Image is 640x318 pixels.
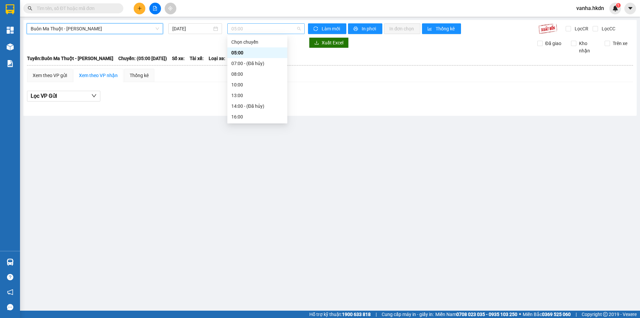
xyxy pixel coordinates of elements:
button: bar-chartThống kê [422,23,461,34]
span: 05:00 [231,24,301,34]
button: file-add [149,3,161,14]
div: Thống kê [130,72,149,79]
span: 1 [617,3,619,8]
span: plus [137,6,142,11]
img: solution-icon [7,60,14,67]
span: | [576,311,577,318]
b: Tuyến: Buôn Ma Thuột - [PERSON_NAME] [27,56,113,61]
sup: 1 [616,3,621,8]
span: Lọc VP Gửi [31,92,57,100]
span: question-circle [7,274,13,280]
span: Lọc CC [599,25,616,32]
img: 9k= [538,23,557,34]
span: Trên xe [610,40,630,47]
button: aim [165,3,176,14]
div: 16:00 [231,113,283,120]
strong: 1900 633 818 [342,312,371,317]
span: ⚪️ [519,313,521,316]
button: caret-down [624,3,636,14]
span: Số xe: [172,55,185,62]
span: file-add [153,6,157,11]
input: Tìm tên, số ĐT hoặc mã đơn [37,5,115,12]
span: sync [313,26,319,32]
div: Xem theo VP nhận [79,72,118,79]
input: 12/10/2025 [172,25,212,32]
div: 08:00 [231,70,283,78]
button: printerIn phơi [348,23,382,34]
span: bar-chart [427,26,433,32]
span: Đã giao [543,40,564,47]
span: In phơi [362,25,377,32]
img: dashboard-icon [7,27,14,34]
div: 10:00 [231,81,283,88]
span: notification [7,289,13,295]
span: Hỗ trợ kỹ thuật: [309,311,371,318]
span: Làm mới [322,25,341,32]
div: Chọn chuyến [227,37,287,47]
div: 14:00 - (Đã hủy) [231,102,283,110]
span: search [28,6,32,11]
strong: 0369 525 060 [542,312,571,317]
span: Miền Nam [435,311,517,318]
span: Buôn Ma Thuột - Gia Nghĩa [31,24,159,34]
div: Xem theo VP gửi [33,72,67,79]
button: syncLàm mới [308,23,346,34]
span: vanha.hkdn [571,4,609,12]
span: printer [353,26,359,32]
div: 13:00 [231,92,283,99]
span: Loại xe: [209,55,225,62]
button: Lọc VP Gửi [27,91,100,101]
span: Cung cấp máy in - giấy in: [382,311,434,318]
span: Chuyến: (05:00 [DATE]) [118,55,167,62]
span: copyright [603,312,608,317]
img: logo-vxr [6,4,14,14]
span: caret-down [627,5,633,11]
span: Kho nhận [576,40,600,54]
strong: 0708 023 035 - 0935 103 250 [456,312,517,317]
div: Chọn chuyến [231,38,283,46]
img: warehouse-icon [7,259,14,266]
span: Lọc CR [572,25,589,32]
span: message [7,304,13,310]
img: warehouse-icon [7,43,14,50]
span: aim [168,6,173,11]
span: Tài xế: [190,55,204,62]
span: down [91,93,97,98]
span: | [376,311,377,318]
button: plus [134,3,145,14]
div: 07:00 - (Đã hủy) [231,60,283,67]
img: icon-new-feature [612,5,618,11]
button: In đơn chọn [384,23,420,34]
span: Thống kê [436,25,456,32]
span: Miền Bắc [523,311,571,318]
div: 05:00 [231,49,283,56]
button: downloadXuất Excel [309,37,349,48]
